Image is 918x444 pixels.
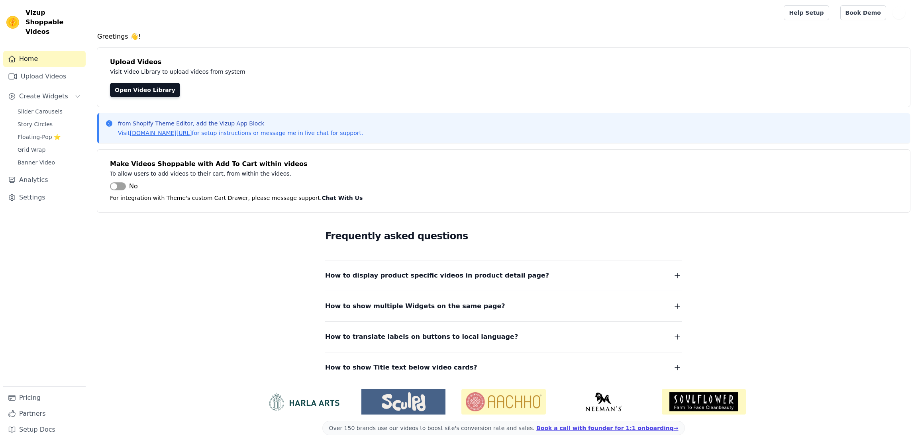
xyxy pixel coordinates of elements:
a: Partners [3,406,86,422]
span: Story Circles [18,120,53,128]
h2: Frequently asked questions [325,228,682,244]
a: Setup Docs [3,422,86,438]
span: How to translate labels on buttons to local language? [325,331,518,342]
a: Upload Videos [3,68,86,84]
p: from Shopify Theme Editor, add the Vizup App Block [118,119,363,127]
a: Book a call with founder for 1:1 onboarding [536,425,678,431]
a: Banner Video [13,157,86,168]
button: How to display product specific videos in product detail page? [325,270,682,281]
span: How to display product specific videos in product detail page? [325,270,549,281]
a: Analytics [3,172,86,188]
button: How to show multiple Widgets on the same page? [325,301,682,312]
span: How to show Title text below video cards? [325,362,477,373]
a: Story Circles [13,119,86,130]
h4: Upload Videos [110,57,897,67]
a: Pricing [3,390,86,406]
span: Banner Video [18,158,55,166]
span: Floating-Pop ⭐ [18,133,61,141]
button: Chat With Us [322,193,363,203]
a: Book Demo [840,5,886,20]
img: Neeman's [562,392,646,411]
img: Soulflower [662,389,746,415]
img: Sculpd US [361,392,445,411]
span: How to show multiple Widgets on the same page? [325,301,505,312]
span: No [129,182,138,191]
span: Slider Carousels [18,108,63,115]
p: For integration with Theme's custom Cart Drawer, please message support. [110,193,897,203]
a: Home [3,51,86,67]
a: Grid Wrap [13,144,86,155]
img: Vizup [6,16,19,29]
button: How to show Title text below video cards? [325,362,682,373]
a: Settings [3,190,86,205]
h4: Greetings 👋! [97,32,910,41]
h4: Make Videos Shoppable with Add To Cart within videos [110,159,897,169]
a: [DOMAIN_NAME][URL] [130,130,192,136]
p: To allow users to add videos to their cart, from within the videos. [110,169,467,178]
p: Visit Video Library to upload videos from system [110,67,467,76]
img: Aachho [461,389,545,415]
img: HarlaArts [261,392,345,411]
button: No [110,182,138,191]
a: Slider Carousels [13,106,86,117]
span: Vizup Shoppable Videos [25,8,82,37]
span: Create Widgets [19,92,68,101]
button: How to translate labels on buttons to local language? [325,331,682,342]
p: Visit for setup instructions or message me in live chat for support. [118,129,363,137]
a: Open Video Library [110,83,180,97]
a: Help Setup [784,5,829,20]
button: Create Widgets [3,88,86,104]
a: Floating-Pop ⭐ [13,131,86,143]
span: Grid Wrap [18,146,45,154]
